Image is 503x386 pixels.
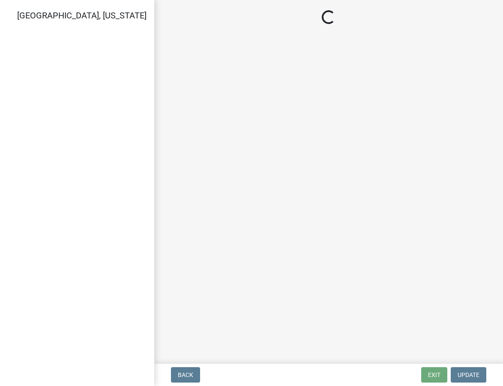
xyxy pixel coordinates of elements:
[17,10,147,21] span: [GEOGRAPHIC_DATA], [US_STATE]
[421,367,447,383] button: Exit
[178,371,193,378] span: Back
[451,367,486,383] button: Update
[171,367,200,383] button: Back
[458,371,479,378] span: Update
